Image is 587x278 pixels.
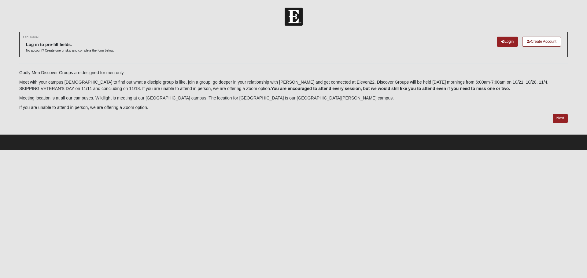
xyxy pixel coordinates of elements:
[271,86,510,91] b: You are encouraged to attend every session, but we would still like you to attend even if you nee...
[553,114,568,123] a: Next
[26,42,114,47] h6: Log in to pre-fill fields.
[26,48,114,53] p: No account? Create one or skip and complete the form below.
[285,8,303,26] img: Church of Eleven22 Logo
[23,35,39,39] small: OPTIONAL
[19,79,568,92] p: Meet with your campus [DEMOGRAPHIC_DATA] to find out what a disciple group is like, join a group,...
[522,37,561,47] a: Create Account
[19,104,568,111] p: If you are unable to attend in person, we are offering a Zoom option.
[497,37,518,47] a: Login
[19,70,568,76] p: Godly Men Discover Groups are designed for men only.
[19,95,568,101] p: Meeting location is at all our campuses. Wildlight is meeting at our [GEOGRAPHIC_DATA] campus. Th...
